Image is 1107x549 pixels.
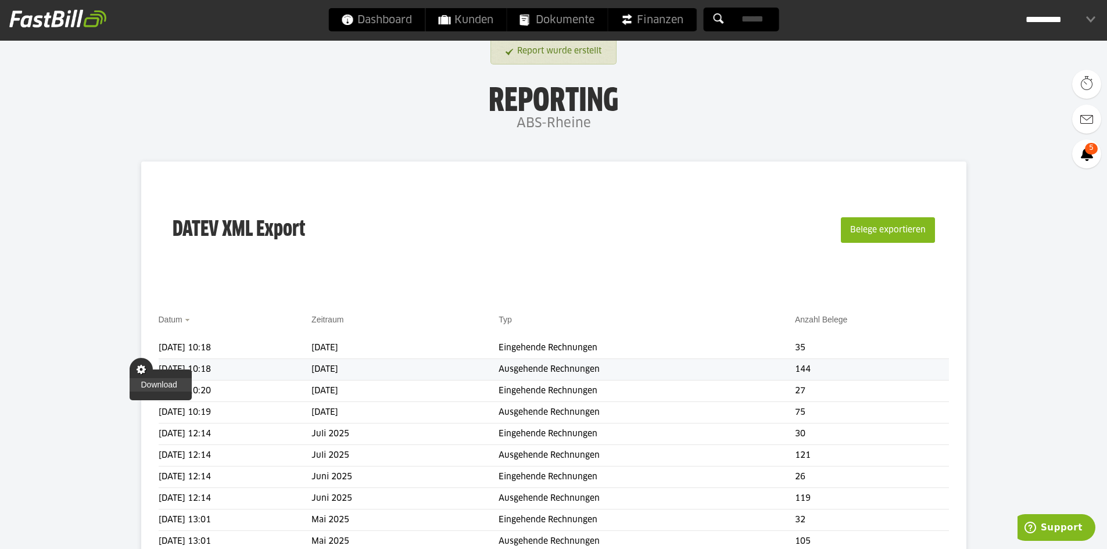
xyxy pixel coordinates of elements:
a: Kunden [425,8,506,31]
span: Kunden [438,8,493,31]
td: Ausgehende Rechnungen [499,402,795,424]
td: [DATE] 10:18 [159,338,312,359]
td: [DATE] 10:20 [159,381,312,402]
a: Zeitraum [311,315,343,324]
td: Juni 2025 [311,488,499,509]
h3: DATEV XML Export [173,193,305,267]
td: [DATE] [311,381,499,402]
a: Typ [499,315,512,324]
button: Belege exportieren [841,217,935,243]
a: Dokumente [507,8,607,31]
a: Anzahl Belege [795,315,847,324]
span: 5 [1085,143,1098,155]
td: 27 [795,381,948,402]
td: Ausgehende Rechnungen [499,445,795,467]
td: 32 [795,509,948,531]
td: 119 [795,488,948,509]
td: Juni 2025 [311,467,499,488]
td: Eingehende Rechnungen [499,381,795,402]
h1: Reporting [116,82,991,112]
td: Eingehende Rechnungen [499,467,795,488]
td: [DATE] 12:14 [159,488,312,509]
td: 30 [795,424,948,445]
a: Report wurde erstellt [506,41,601,62]
td: [DATE] [311,359,499,381]
td: Juli 2025 [311,424,499,445]
a: Dashboard [328,8,425,31]
td: [DATE] [311,338,499,359]
td: Ausgehende Rechnungen [499,359,795,381]
span: Dokumente [520,8,594,31]
a: Datum [159,315,182,324]
td: Ausgehende Rechnungen [499,488,795,509]
img: sort_desc.gif [185,319,192,321]
td: 35 [795,338,948,359]
img: fastbill_logo_white.png [9,9,106,28]
td: Juli 2025 [311,445,499,467]
a: Finanzen [608,8,696,31]
td: [DATE] 12:14 [159,424,312,445]
td: 75 [795,402,948,424]
td: [DATE] 10:19 [159,402,312,424]
iframe: Öffnet ein Widget, in dem Sie weitere Informationen finden [1018,514,1095,543]
td: [DATE] 10:18 [159,359,312,381]
a: Download [130,378,192,392]
span: Finanzen [621,8,683,31]
a: 5 [1072,139,1101,168]
td: Mai 2025 [311,509,499,531]
td: 26 [795,467,948,488]
td: [DATE] 12:14 [159,467,312,488]
td: Eingehende Rechnungen [499,509,795,531]
td: Eingehende Rechnungen [499,424,795,445]
td: [DATE] 12:14 [159,445,312,467]
td: Eingehende Rechnungen [499,338,795,359]
td: [DATE] [311,402,499,424]
td: 144 [795,359,948,381]
td: 121 [795,445,948,467]
span: Dashboard [341,8,412,31]
td: [DATE] 13:01 [159,509,312,531]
